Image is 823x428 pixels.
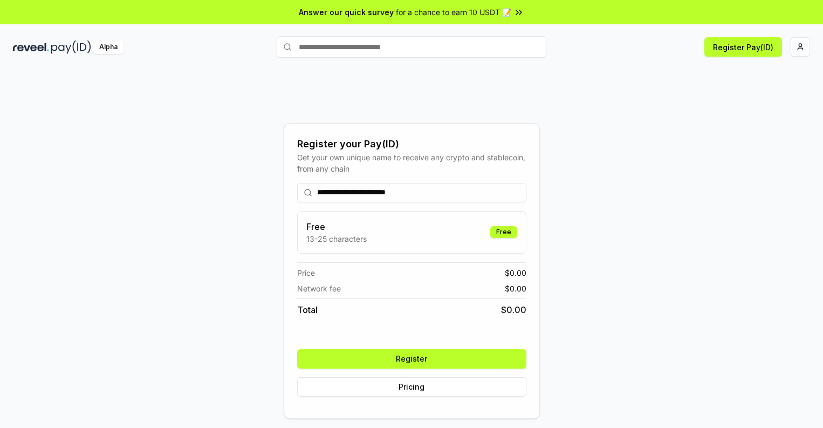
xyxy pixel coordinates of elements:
[505,283,526,294] span: $ 0.00
[297,152,526,174] div: Get your own unique name to receive any crypto and stablecoin, from any chain
[490,226,517,238] div: Free
[505,267,526,278] span: $ 0.00
[13,40,49,54] img: reveel_dark
[297,349,526,369] button: Register
[299,6,394,18] span: Answer our quick survey
[306,220,367,233] h3: Free
[501,303,526,316] span: $ 0.00
[297,137,526,152] div: Register your Pay(ID)
[297,283,341,294] span: Network fee
[297,267,315,278] span: Price
[704,37,782,57] button: Register Pay(ID)
[93,40,124,54] div: Alpha
[51,40,91,54] img: pay_id
[297,377,526,397] button: Pricing
[396,6,511,18] span: for a chance to earn 10 USDT 📝
[306,233,367,244] p: 13-25 characters
[297,303,318,316] span: Total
